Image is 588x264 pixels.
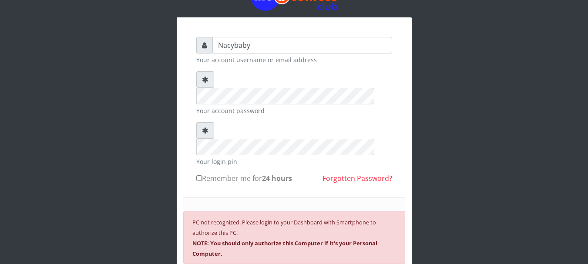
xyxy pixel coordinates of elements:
[192,218,377,257] small: PC not recognized. Please login to your Dashboard with Smartphone to authorize this PC.
[196,157,392,166] small: Your login pin
[196,175,202,181] input: Remember me for24 hours
[196,55,392,64] small: Your account username or email address
[196,106,392,115] small: Your account password
[323,174,392,183] a: Forgotten Password?
[212,37,392,53] input: Username or email address
[192,239,377,257] b: NOTE: You should only authorize this Computer if it's your Personal Computer.
[262,174,292,183] b: 24 hours
[196,173,292,184] label: Remember me for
